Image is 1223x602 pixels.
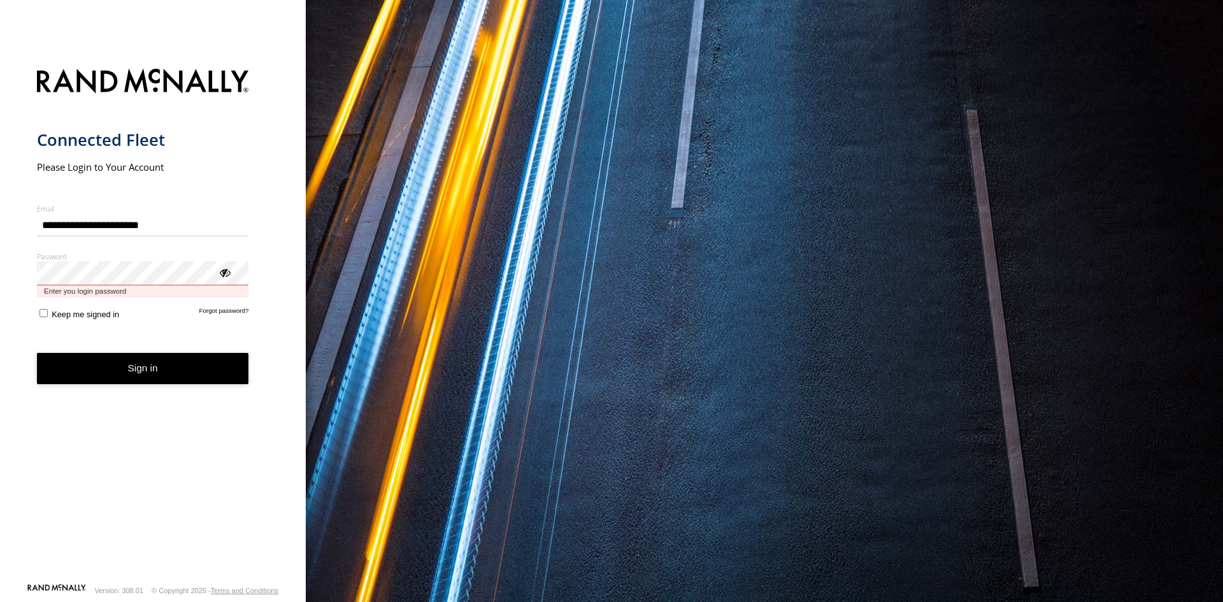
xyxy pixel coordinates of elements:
[37,353,249,384] button: Sign in
[199,307,249,319] a: Forgot password?
[37,161,249,173] h2: Please Login to Your Account
[39,309,48,317] input: Keep me signed in
[37,66,249,99] img: Rand McNally
[37,285,249,297] span: Enter you login password
[37,61,269,583] form: main
[37,204,249,213] label: Email
[37,252,249,261] label: Password
[95,587,143,594] div: Version: 308.01
[27,584,86,597] a: Visit our Website
[37,129,249,150] h1: Connected Fleet
[218,266,231,278] div: ViewPassword
[211,587,278,594] a: Terms and Conditions
[152,587,278,594] div: © Copyright 2025 -
[52,310,119,319] span: Keep me signed in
